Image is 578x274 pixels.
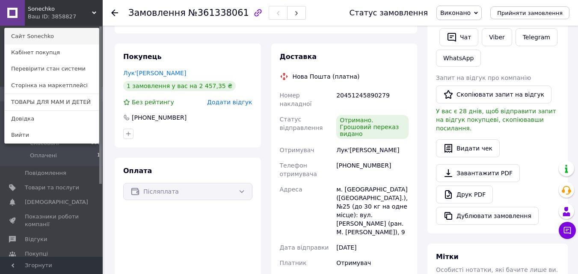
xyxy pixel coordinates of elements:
[559,222,576,239] button: Чат з покупцем
[5,127,99,143] a: Вийти
[123,81,236,91] div: 1 замовлення у вас на 2 457,35 ₴
[123,70,186,77] a: Лук'[PERSON_NAME]
[280,244,329,251] span: Дата відправки
[207,99,252,106] span: Додати відгук
[28,13,64,21] div: Ваш ID: 3858827
[123,53,162,61] span: Покупець
[5,44,99,61] a: Кабінет покупця
[132,99,174,106] span: Без рейтингу
[28,5,92,13] span: Sonechko
[128,8,186,18] span: Замовлення
[280,116,323,131] span: Статус відправлення
[280,53,317,61] span: Доставка
[131,113,187,122] div: [PHONE_NUMBER]
[290,72,362,81] div: Нова Пошта (платна)
[280,92,312,107] span: Номер накладної
[335,142,410,158] div: Лук'[PERSON_NAME]
[439,28,478,46] button: Чат
[5,94,99,110] a: ТОВАРЫ ДЛЯ МАМ И ДЕТЕЙ
[436,50,481,67] a: WhatsApp
[335,158,410,182] div: [PHONE_NUMBER]
[25,198,88,206] span: [DEMOGRAPHIC_DATA]
[25,169,66,177] span: Повідомлення
[436,74,531,81] span: Запит на відгук про компанію
[280,162,317,177] span: Телефон отримувача
[280,186,302,193] span: Адреса
[482,28,512,46] a: Viber
[436,139,500,157] button: Видати чек
[25,213,79,228] span: Показники роботи компанії
[280,259,307,266] span: Платник
[335,255,410,271] div: Отримувач
[436,253,459,261] span: Мітки
[111,9,118,17] div: Повернутися назад
[516,28,557,46] a: Telegram
[188,8,249,18] span: №361338061
[497,10,563,16] span: Прийняти замовлення
[335,182,410,240] div: м. [GEOGRAPHIC_DATA] ([GEOGRAPHIC_DATA].), №25 (до 30 кг на одне місце): вул. [PERSON_NAME] (ран....
[5,111,99,127] a: Довідка
[280,147,314,153] span: Отримувач
[436,164,520,182] a: Завантажити PDF
[440,9,471,16] span: Виконано
[5,28,99,44] a: Сайт Sonechko
[25,236,47,243] span: Відгуки
[490,6,569,19] button: Прийняти замовлення
[349,9,428,17] div: Статус замовлення
[5,77,99,94] a: Сторінка на маркетплейсі
[5,61,99,77] a: Перевірити стан системи
[436,108,556,132] span: У вас є 28 днів, щоб відправити запит на відгук покупцеві, скопіювавши посилання.
[25,250,48,258] span: Покупці
[336,115,409,139] div: Отримано. Грошовий переказ видано
[436,186,493,203] a: Друк PDF
[123,167,152,175] span: Оплата
[335,240,410,255] div: [DATE]
[436,207,539,225] button: Дублювати замовлення
[335,88,410,112] div: 20451245890279
[30,152,57,159] span: Оплачені
[97,152,100,159] span: 1
[25,184,79,192] span: Товари та послуги
[436,85,551,103] button: Скопіювати запит на відгук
